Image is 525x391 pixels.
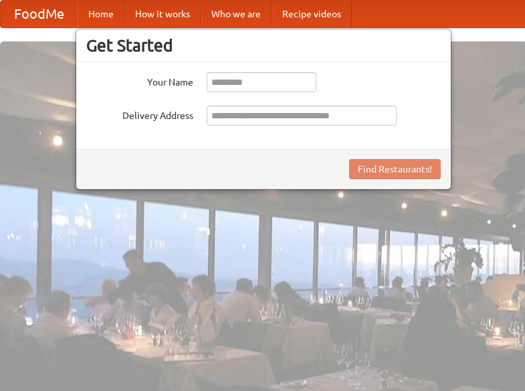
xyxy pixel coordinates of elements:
[86,106,193,122] label: Delivery Address
[78,1,124,27] a: Home
[349,159,441,179] button: Find Restaurants!
[86,72,193,89] label: Your Name
[272,1,352,27] a: Recipe videos
[124,1,201,27] a: How it works
[86,35,441,55] h3: Get Started
[201,1,272,27] a: Who we are
[1,1,78,27] a: FoodMe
